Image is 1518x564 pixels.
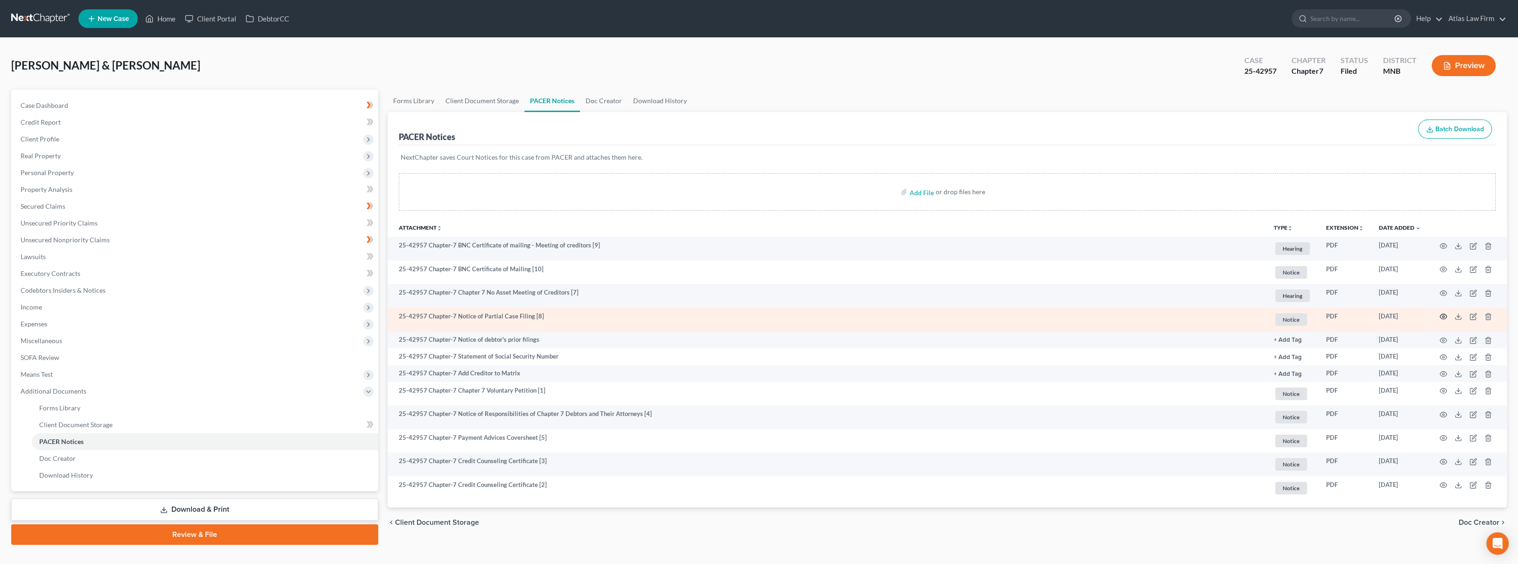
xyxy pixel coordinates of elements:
span: Income [21,303,42,311]
span: Notice [1275,411,1307,423]
a: Notice [1274,386,1311,402]
a: Notice [1274,480,1311,496]
a: Property Analysis [13,181,378,198]
a: PACER Notices [32,433,378,450]
button: Preview [1432,55,1496,76]
span: Notice [1275,458,1307,471]
i: unfold_more [437,226,442,231]
td: PDF [1319,405,1371,429]
span: Hearing [1275,289,1310,302]
td: PDF [1319,452,1371,476]
span: 7 [1319,66,1323,75]
span: Means Test [21,370,53,378]
a: + Add Tag [1274,352,1311,361]
td: 25-42957 Chapter-7 Notice of Responsibilities of Chapter 7 Debtors and Their Attorneys [4] [388,405,1266,429]
i: chevron_right [1499,519,1507,526]
div: District [1383,55,1417,66]
td: 25-42957 Chapter-7 BNC Certificate of Mailing [10] [388,261,1266,284]
a: Hearing [1274,288,1311,303]
a: SOFA Review [13,349,378,366]
i: expand_more [1415,226,1421,231]
button: + Add Tag [1274,337,1302,343]
td: PDF [1319,382,1371,406]
a: Client Document Storage [32,416,378,433]
span: Doc Creator [39,454,76,462]
td: 25-42957 Chapter-7 Statement of Social Security Number [388,348,1266,365]
a: Home [141,10,180,27]
i: unfold_more [1287,226,1293,231]
span: Miscellaneous [21,337,62,345]
span: SOFA Review [21,353,59,361]
a: Client Portal [180,10,241,27]
span: Expenses [21,320,47,328]
td: PDF [1319,365,1371,382]
span: Download History [39,471,93,479]
a: Review & File [11,524,378,545]
button: + Add Tag [1274,371,1302,377]
a: Notice [1274,409,1311,425]
span: Credit Report [21,118,61,126]
span: PACER Notices [39,437,84,445]
span: Client Document Storage [39,421,113,429]
div: MNB [1383,66,1417,77]
i: unfold_more [1358,226,1364,231]
span: Notice [1275,435,1307,447]
a: Credit Report [13,114,378,131]
span: Client Profile [21,135,59,143]
a: Download History [628,90,692,112]
td: [DATE] [1371,382,1428,406]
button: Doc Creator chevron_right [1459,519,1507,526]
td: 25-42957 Chapter-7 Notice of Partial Case Filing [8] [388,308,1266,331]
td: [DATE] [1371,237,1428,261]
a: Help [1412,10,1443,27]
button: TYPEunfold_more [1274,225,1293,231]
a: Secured Claims [13,198,378,215]
td: PDF [1319,331,1371,348]
td: PDF [1319,284,1371,308]
span: Real Property [21,152,61,160]
td: [DATE] [1371,476,1428,500]
span: Unsecured Priority Claims [21,219,98,227]
span: Forms Library [39,404,80,412]
td: 25-42957 Chapter-7 Payment Advices Coversheet [5] [388,429,1266,453]
span: Lawsuits [21,253,46,261]
td: 25-42957 Chapter-7 Notice of debtor's prior filings [388,331,1266,348]
span: Client Document Storage [395,519,479,526]
td: [DATE] [1371,348,1428,365]
div: 25-42957 [1244,66,1277,77]
span: Additional Documents [21,387,86,395]
td: 25-42957 Chapter-7 BNC Certificate of mailing - Meeting of creditors [9] [388,237,1266,261]
td: 25-42957 Chapter-7 Chapter 7 No Asset Meeting of Creditors [7] [388,284,1266,308]
span: Personal Property [21,169,74,176]
a: Forms Library [388,90,440,112]
span: Unsecured Nonpriority Claims [21,236,110,244]
a: Client Document Storage [440,90,524,112]
a: Notice [1274,457,1311,472]
td: PDF [1319,261,1371,284]
a: Notice [1274,312,1311,327]
td: PDF [1319,429,1371,453]
td: 25-42957 Chapter-7 Chapter 7 Voluntary Petition [1] [388,382,1266,406]
div: PACER Notices [399,131,455,142]
span: Case Dashboard [21,101,68,109]
span: Notice [1275,266,1307,279]
span: Notice [1275,388,1307,400]
span: Codebtors Insiders & Notices [21,286,106,294]
a: Unsecured Nonpriority Claims [13,232,378,248]
td: PDF [1319,476,1371,500]
a: Date Added expand_more [1379,224,1421,231]
td: 25-42957 Chapter-7 Credit Counseling Certificate [3] [388,452,1266,476]
a: Unsecured Priority Claims [13,215,378,232]
button: chevron_left Client Document Storage [388,519,479,526]
span: Property Analysis [21,185,72,193]
td: [DATE] [1371,429,1428,453]
td: [DATE] [1371,405,1428,429]
span: Executory Contracts [21,269,80,277]
td: [DATE] [1371,261,1428,284]
span: Doc Creator [1459,519,1499,526]
td: [DATE] [1371,284,1428,308]
td: PDF [1319,348,1371,365]
a: Hearing [1274,241,1311,256]
div: Status [1341,55,1368,66]
span: Secured Claims [21,202,65,210]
